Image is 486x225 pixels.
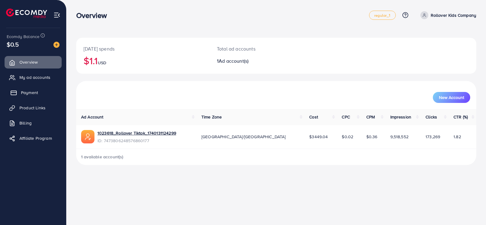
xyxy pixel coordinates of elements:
span: Time Zone [201,114,222,120]
span: Ad account(s) [219,58,248,64]
span: Payment [21,90,38,96]
a: Overview [5,56,62,68]
h3: Overview [76,11,112,20]
span: ID: 7473806248576860177 [98,138,176,144]
span: $0.5 [7,40,19,49]
span: Impression [390,114,412,120]
span: CPC [342,114,350,120]
span: USD [98,60,106,66]
a: Billing [5,117,62,129]
a: Product Links [5,102,62,114]
a: 1023618_Rollover Tiktok_1740131124299 [98,130,176,136]
span: Affiliate Program [19,135,52,141]
p: Total ad accounts [217,45,302,52]
iframe: Chat [460,198,481,220]
img: ic-ads-acc.e4c84228.svg [81,130,94,143]
span: Clicks [426,114,437,120]
span: 173,269 [426,134,440,140]
a: regular_1 [369,11,395,20]
span: CPM [366,114,375,120]
a: Rollover Kids Company [418,11,476,19]
p: Rollover Kids Company [431,12,476,19]
a: My ad accounts [5,71,62,83]
img: image [53,42,60,48]
img: logo [6,9,47,18]
span: Billing [19,120,32,126]
span: 9,518,552 [390,134,409,140]
span: Ecomdy Balance [7,33,39,40]
span: $0.02 [342,134,353,140]
span: Cost [309,114,318,120]
a: Payment [5,86,62,99]
a: Affiliate Program [5,132,62,144]
p: [DATE] spends [84,45,202,52]
span: 1.82 [453,134,461,140]
span: Ad Account [81,114,104,120]
span: My ad accounts [19,74,50,80]
span: $0.36 [366,134,378,140]
span: New Account [439,95,464,100]
span: [GEOGRAPHIC_DATA]/[GEOGRAPHIC_DATA] [201,134,286,140]
button: New Account [433,92,470,103]
span: Overview [19,59,38,65]
span: CTR (%) [453,114,468,120]
img: menu [53,12,60,19]
h2: 1 [217,58,302,64]
span: $3449.04 [309,134,328,140]
span: regular_1 [374,13,390,17]
span: Product Links [19,105,46,111]
h2: $1.1 [84,55,202,66]
span: 1 available account(s) [81,154,124,160]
